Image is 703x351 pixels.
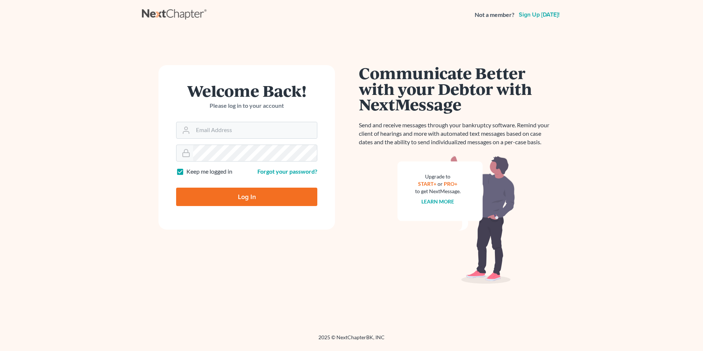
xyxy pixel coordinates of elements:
[186,167,232,176] label: Keep me logged in
[415,188,461,195] div: to get NextMessage.
[142,334,561,347] div: 2025 © NextChapterBK, INC
[359,121,554,146] p: Send and receive messages through your bankruptcy software. Remind your client of hearings and mo...
[422,198,454,205] a: Learn more
[418,181,437,187] a: START+
[475,11,514,19] strong: Not a member?
[444,181,458,187] a: PRO+
[415,173,461,180] div: Upgrade to
[176,102,317,110] p: Please log in to your account
[193,122,317,138] input: Email Address
[176,188,317,206] input: Log In
[438,181,443,187] span: or
[359,65,554,112] h1: Communicate Better with your Debtor with NextMessage
[176,83,317,99] h1: Welcome Back!
[517,12,561,18] a: Sign up [DATE]!
[397,155,515,284] img: nextmessage_bg-59042aed3d76b12b5cd301f8e5b87938c9018125f34e5fa2b7a6b67550977c72.svg
[257,168,317,175] a: Forgot your password?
